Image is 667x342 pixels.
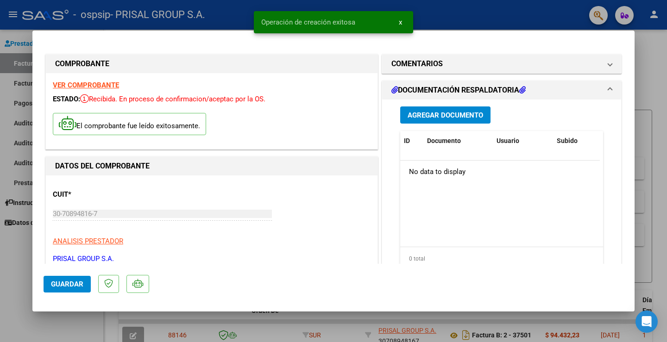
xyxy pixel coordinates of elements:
[261,18,355,27] span: Operación de creación exitosa
[408,111,483,119] span: Agregar Documento
[400,106,491,124] button: Agregar Documento
[382,81,621,99] mat-expansion-panel-header: DOCUMENTACIÓN RESPALDATORIA
[636,311,658,333] div: Open Intercom Messenger
[44,276,91,292] button: Guardar
[53,254,371,264] p: PRISAL GROUP S.A.
[557,137,578,144] span: Subido
[404,137,410,144] span: ID
[493,131,553,151] datatable-header-cell: Usuario
[400,247,603,270] div: 0 total
[55,162,150,170] strong: DATOS DEL COMPROBANTE
[400,161,600,184] div: No data to display
[427,137,461,144] span: Documento
[53,113,206,136] p: El comprobante fue leído exitosamente.
[553,131,599,151] datatable-header-cell: Subido
[391,14,409,31] button: x
[599,131,646,151] datatable-header-cell: Acción
[497,137,519,144] span: Usuario
[80,95,265,103] span: Recibida. En proceso de confirmacion/aceptac por la OS.
[55,59,109,68] strong: COMPROBANTE
[382,55,621,73] mat-expansion-panel-header: COMENTARIOS
[53,81,119,89] a: VER COMPROBANTE
[391,85,526,96] h1: DOCUMENTACIÓN RESPALDATORIA
[399,18,402,26] span: x
[391,58,443,69] h1: COMENTARIOS
[423,131,493,151] datatable-header-cell: Documento
[400,131,423,151] datatable-header-cell: ID
[53,189,148,200] p: CUIT
[53,95,80,103] span: ESTADO:
[382,99,621,292] div: DOCUMENTACIÓN RESPALDATORIA
[53,237,123,245] span: ANALISIS PRESTADOR
[51,280,83,288] span: Guardar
